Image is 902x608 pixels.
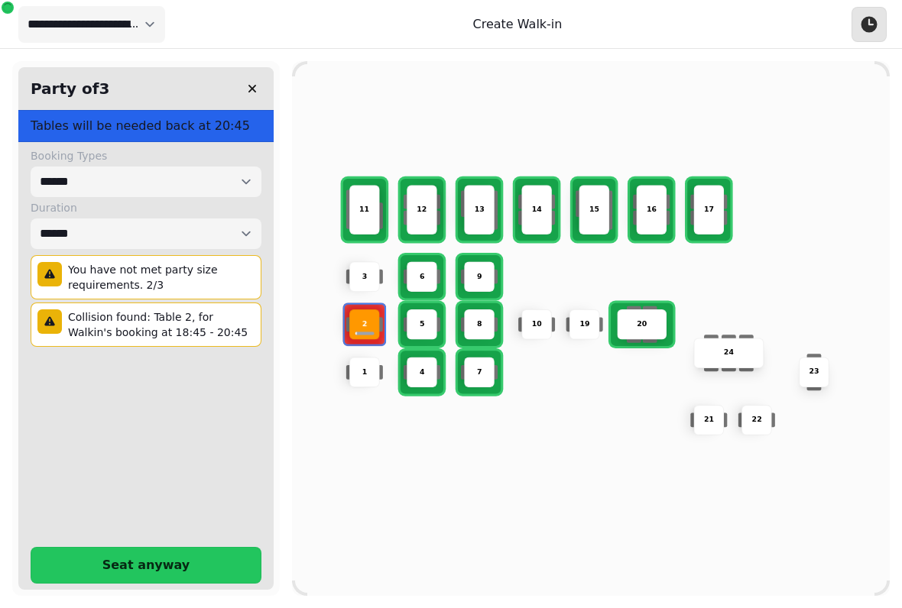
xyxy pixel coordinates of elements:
[751,415,761,425] p: 22
[477,319,482,330] p: 8
[68,309,255,340] p: Collision found: Table 2, for Walkin's booking at 18:45 - 20:45
[68,262,255,293] p: You have not met party size requirements. 2/3
[477,271,482,282] p: 9
[532,205,542,215] p: 14
[704,415,714,425] p: 21
[420,319,425,330] p: 5
[362,319,368,330] p: 2
[579,319,589,330] p: 19
[637,319,647,330] p: 20
[362,367,368,377] p: 1
[532,319,542,330] p: 10
[417,205,427,215] p: 12
[420,271,425,282] p: 6
[474,205,484,215] p: 13
[31,117,261,135] p: Tables will be needed back at 20:45
[647,205,657,215] p: 16
[362,271,368,282] p: 3
[420,367,425,377] p: 4
[50,559,242,571] span: Seat anyway
[724,348,734,358] p: 24
[473,15,563,34] p: Create Walk-in
[31,547,261,584] button: Seat anyway
[24,78,109,99] h2: Party of 3
[359,205,369,215] p: 11
[809,367,819,377] p: 23
[477,367,482,377] p: 7
[589,205,599,215] p: 15
[704,205,714,215] p: 17
[31,200,261,215] label: Duration
[31,148,261,163] label: Booking Types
